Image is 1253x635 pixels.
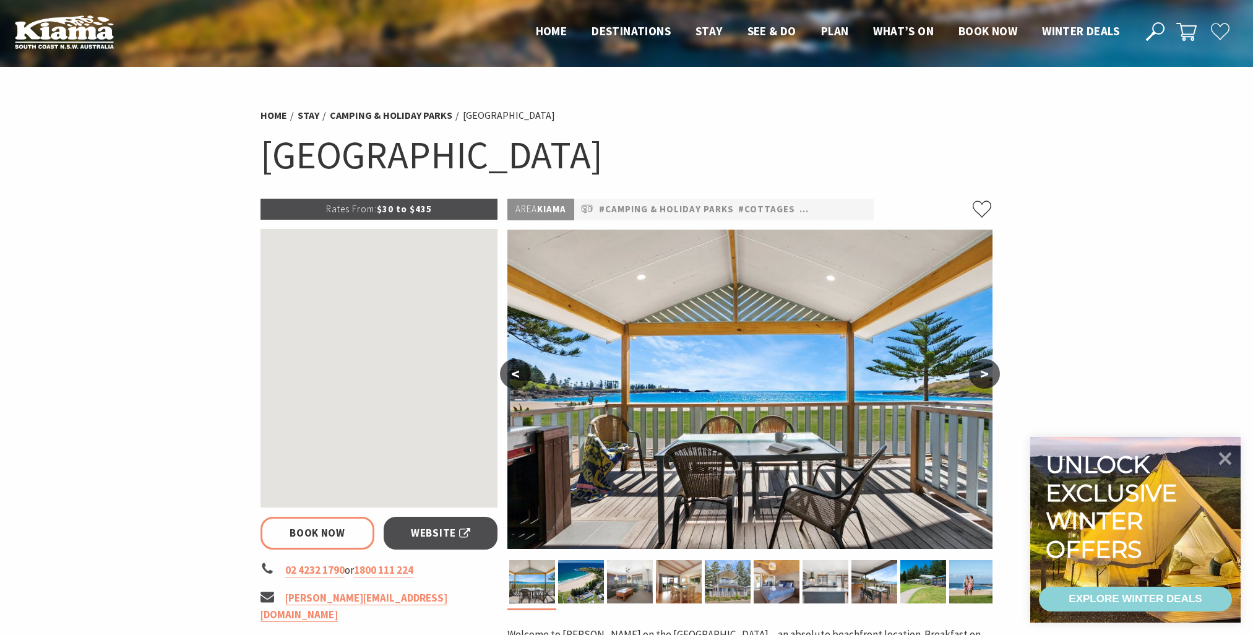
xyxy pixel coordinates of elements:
[261,109,287,122] a: Home
[592,24,671,38] span: Destinations
[747,24,796,38] span: See & Do
[411,525,470,542] span: Website
[515,203,537,215] span: Area
[949,560,995,603] img: Kendalls Beach
[851,560,897,603] img: Enjoy the beachfront view in Cabin 12
[507,230,992,549] img: Kendalls on the Beach Holiday Park
[298,109,319,122] a: Stay
[523,22,1132,42] nav: Main Menu
[754,560,799,603] img: Kendalls on the Beach Holiday Park
[1046,451,1182,563] div: Unlock exclusive winter offers
[599,202,734,217] a: #Camping & Holiday Parks
[1042,24,1119,38] span: Winter Deals
[384,517,498,550] a: Website
[1069,587,1202,611] div: EXPLORE WINTER DEALS
[261,130,993,180] h1: [GEOGRAPHIC_DATA]
[463,108,555,124] li: [GEOGRAPHIC_DATA]
[261,591,447,622] a: [PERSON_NAME][EMAIL_ADDRESS][DOMAIN_NAME]
[500,359,531,389] button: <
[509,560,555,603] img: Kendalls on the Beach Holiday Park
[536,24,567,38] span: Home
[558,560,604,603] img: Aerial view of Kendalls on the Beach Holiday Park
[705,560,751,603] img: Kendalls on the Beach Holiday Park
[738,202,795,217] a: #Cottages
[1039,587,1232,611] a: EXPLORE WINTER DEALS
[261,199,498,220] p: $30 to $435
[326,203,377,215] span: Rates From:
[507,199,574,220] p: Kiama
[330,109,452,122] a: Camping & Holiday Parks
[900,560,946,603] img: Beachfront cabins at Kendalls on the Beach Holiday Park
[695,24,723,38] span: Stay
[656,560,702,603] img: Kendalls on the Beach Holiday Park
[958,24,1017,38] span: Book now
[354,563,413,577] a: 1800 111 224
[261,562,498,579] li: or
[873,24,934,38] span: What’s On
[607,560,653,603] img: Lounge room in Cabin 12
[261,517,375,550] a: Book Now
[285,563,345,577] a: 02 4232 1790
[821,24,849,38] span: Plan
[803,560,848,603] img: Full size kitchen in Cabin 12
[15,15,114,49] img: Kiama Logo
[799,202,871,217] a: #Pet Friendly
[969,359,1000,389] button: >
